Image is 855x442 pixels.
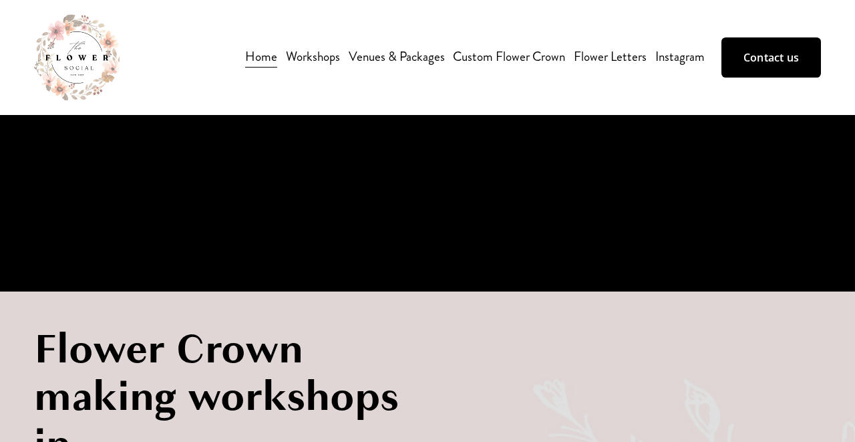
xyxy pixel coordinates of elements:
a: folder dropdown [286,46,340,69]
a: Venues & Packages [349,46,445,69]
span: Workshops [286,47,340,68]
img: The Flower Social [34,15,120,100]
a: Instagram [655,46,705,69]
a: Contact us [721,37,820,78]
a: Custom Flower Crown [453,46,565,69]
a: Home [245,46,277,69]
a: Flower Letters [574,46,647,69]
